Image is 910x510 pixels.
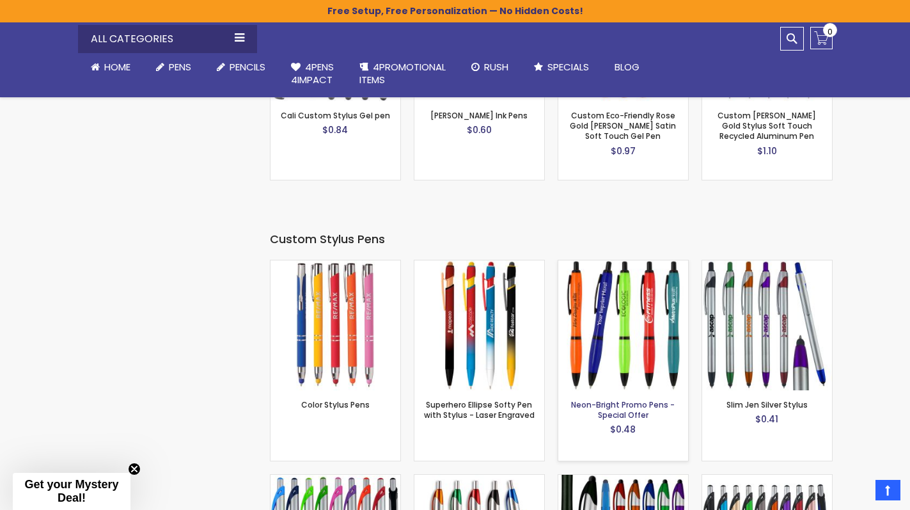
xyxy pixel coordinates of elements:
a: Pens [143,53,204,81]
span: Pencils [230,60,265,74]
a: Neon-Bright Promo Pens - Special Offer [558,260,688,271]
a: Pencils [204,53,278,81]
span: Pens [169,60,191,74]
span: Rush [484,60,508,74]
span: $0.41 [755,413,778,426]
span: $0.60 [467,124,492,136]
button: Close teaser [128,463,141,475]
a: Neon-Bright Promo Pens - Special Offer [571,399,675,420]
a: TouchWrite Query Stylus Pen [558,474,688,485]
span: $1.10 [757,145,777,157]
span: Get your Mystery Deal! [24,478,118,504]
span: 0 [828,26,833,38]
div: Get your Mystery Deal!Close teaser [13,473,130,510]
span: $0.48 [610,423,636,436]
span: 4Pens 4impact [291,60,334,86]
a: Custom Eco-Friendly Rose Gold [PERSON_NAME] Satin Soft Touch Gel Pen [570,110,676,141]
a: [PERSON_NAME] Ink Pens [430,110,528,121]
a: 0 [810,27,833,49]
a: Slim Jen Silver Stylus [702,260,832,271]
a: Promotional iSlimster Stylus Click Pen [414,474,544,485]
a: Rush [459,53,521,81]
a: 4Pens4impact [278,53,347,95]
span: $0.84 [322,124,348,136]
span: Home [104,60,130,74]
span: Specials [547,60,589,74]
span: $0.97 [611,145,636,157]
a: Slim Jen Silver Stylus [726,399,808,410]
a: Superhero Ellipse Softy Pen with Stylus - Laser Engraved [414,260,544,271]
img: Color Stylus Pens [271,260,400,390]
span: Blog [615,60,639,74]
a: Cali Custom Stylus Gel pen [281,110,390,121]
a: Custom [PERSON_NAME] Gold Stylus Soft Touch Recycled Aluminum Pen [718,110,816,141]
a: Color Stylus Pens [301,399,370,410]
a: Home [78,53,143,81]
img: Superhero Ellipse Softy Pen with Stylus - Laser Engraved [414,260,544,390]
a: Lexus Stylus Pen [271,474,400,485]
span: 4PROMOTIONAL ITEMS [359,60,446,86]
img: Slim Jen Silver Stylus [702,260,832,390]
div: All Categories [78,25,257,53]
img: Neon-Bright Promo Pens - Special Offer [558,260,688,390]
a: Color Stylus Pens [271,260,400,271]
a: 4PROMOTIONALITEMS [347,53,459,95]
span: Custom Stylus Pens [270,231,385,247]
a: Specials [521,53,602,81]
a: Superhero Ellipse Softy Pen with Stylus - Laser Engraved [424,399,535,420]
a: Blog [602,53,652,81]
